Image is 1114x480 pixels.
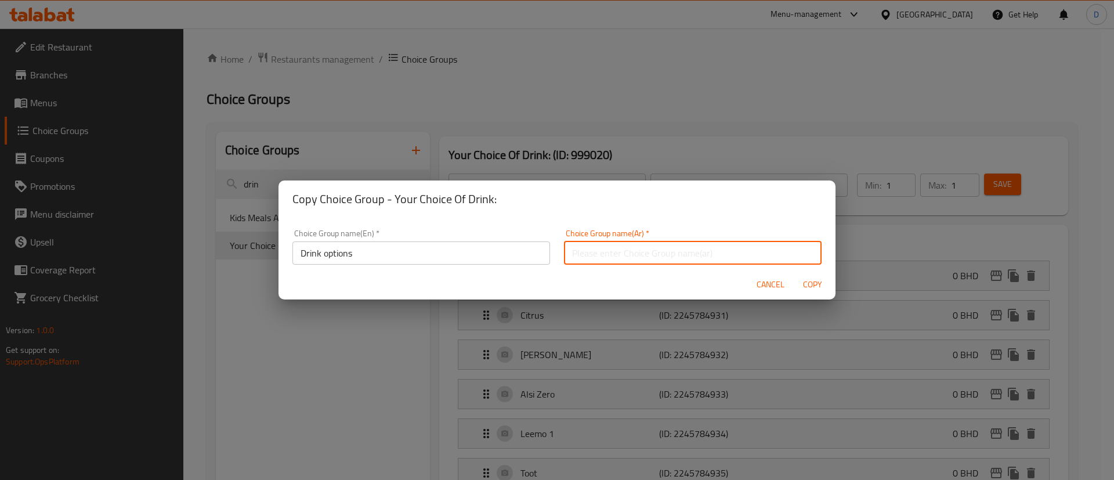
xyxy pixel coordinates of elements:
span: Copy [798,277,826,292]
span: Cancel [757,277,784,292]
h2: Copy Choice Group - Your Choice Of Drink: [292,190,822,208]
input: Please enter Choice Group name(ar) [564,241,822,265]
button: Copy [794,274,831,295]
input: Please enter Choice Group name(en) [292,241,550,265]
button: Cancel [752,274,789,295]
